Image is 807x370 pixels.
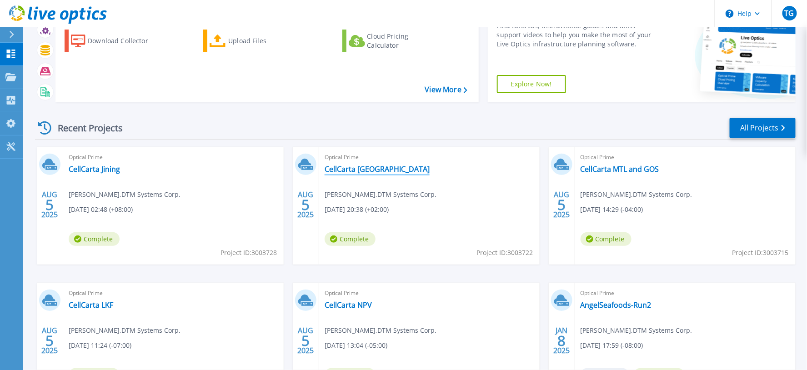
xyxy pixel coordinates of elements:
a: Explore Now! [497,75,566,93]
span: [PERSON_NAME] , DTM Systems Corp. [325,325,436,335]
span: [DATE] 02:48 (+08:00) [69,205,133,215]
span: [PERSON_NAME] , DTM Systems Corp. [325,190,436,200]
div: AUG 2025 [297,324,314,357]
span: [DATE] 11:24 (-07:00) [69,340,131,350]
span: Complete [69,232,120,246]
div: JAN 2025 [553,324,570,357]
div: AUG 2025 [41,188,58,221]
span: Project ID: 3003722 [476,248,533,258]
a: Cloud Pricing Calculator [342,30,444,52]
a: CellCarta Jining [69,165,120,174]
a: AngelSeafoods-Run2 [581,300,652,310]
span: Optical Prime [581,288,790,298]
div: AUG 2025 [41,324,58,357]
span: Complete [325,232,376,246]
span: Complete [581,232,632,246]
span: [PERSON_NAME] , DTM Systems Corp. [581,325,692,335]
span: [DATE] 14:29 (-04:00) [581,205,643,215]
span: 5 [301,337,310,345]
div: AUG 2025 [553,188,570,221]
span: Optical Prime [581,152,790,162]
a: CellCarta MTL and GOS [581,165,659,174]
a: Download Collector [65,30,166,52]
a: CellCarta NPV [325,300,372,310]
div: Download Collector [88,32,160,50]
div: Find tutorials, instructional guides and other support videos to help you make the most of your L... [497,21,653,49]
a: CellCarta LKF [69,300,113,310]
span: 5 [557,201,566,209]
span: Project ID: 3003728 [221,248,277,258]
span: Optical Prime [325,152,534,162]
div: AUG 2025 [297,188,314,221]
div: Upload Files [228,32,301,50]
a: Upload Files [203,30,305,52]
span: TG [785,10,794,17]
span: Optical Prime [325,288,534,298]
span: [PERSON_NAME] , DTM Systems Corp. [69,190,180,200]
span: 5 [301,201,310,209]
span: Optical Prime [69,288,278,298]
span: Project ID: 3003715 [732,248,789,258]
span: [DATE] 13:04 (-05:00) [325,340,387,350]
span: [PERSON_NAME] , DTM Systems Corp. [69,325,180,335]
span: [DATE] 20:38 (+02:00) [325,205,389,215]
span: 5 [45,337,54,345]
a: All Projects [730,118,796,138]
span: [PERSON_NAME] , DTM Systems Corp. [581,190,692,200]
div: Recent Projects [35,117,135,139]
span: 8 [557,337,566,345]
a: View More [425,85,467,94]
span: [DATE] 17:59 (-08:00) [581,340,643,350]
span: Optical Prime [69,152,278,162]
a: CellCarta [GEOGRAPHIC_DATA] [325,165,430,174]
div: Cloud Pricing Calculator [367,32,440,50]
span: 5 [45,201,54,209]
